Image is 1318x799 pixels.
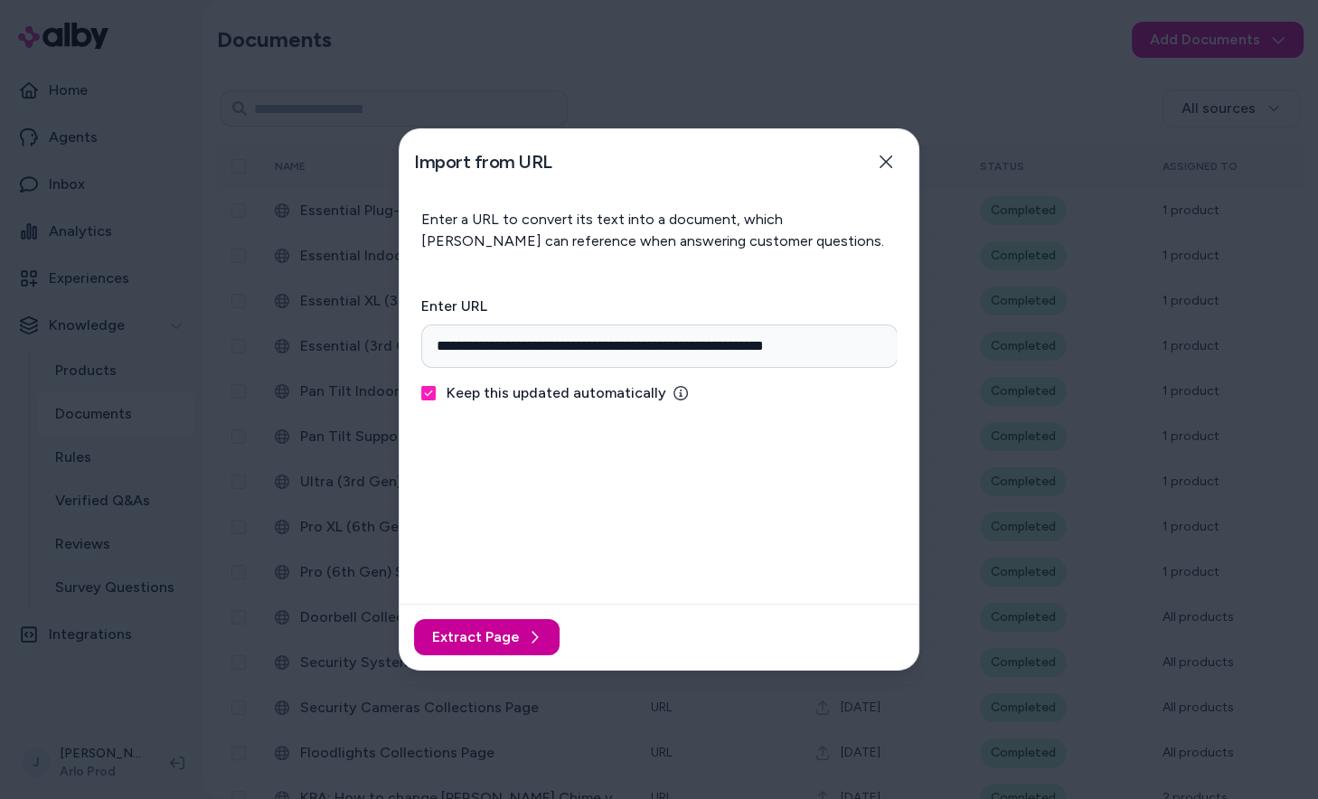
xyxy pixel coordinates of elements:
h2: Import from URL [414,149,552,174]
p: Enter a URL to convert its text into a document, which [PERSON_NAME] can reference when answering... [421,209,897,252]
label: Enter URL [421,297,487,315]
button: Extract Page [414,619,560,655]
span: Keep this updated automatically [447,382,666,404]
span: Extract Page [432,626,520,648]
